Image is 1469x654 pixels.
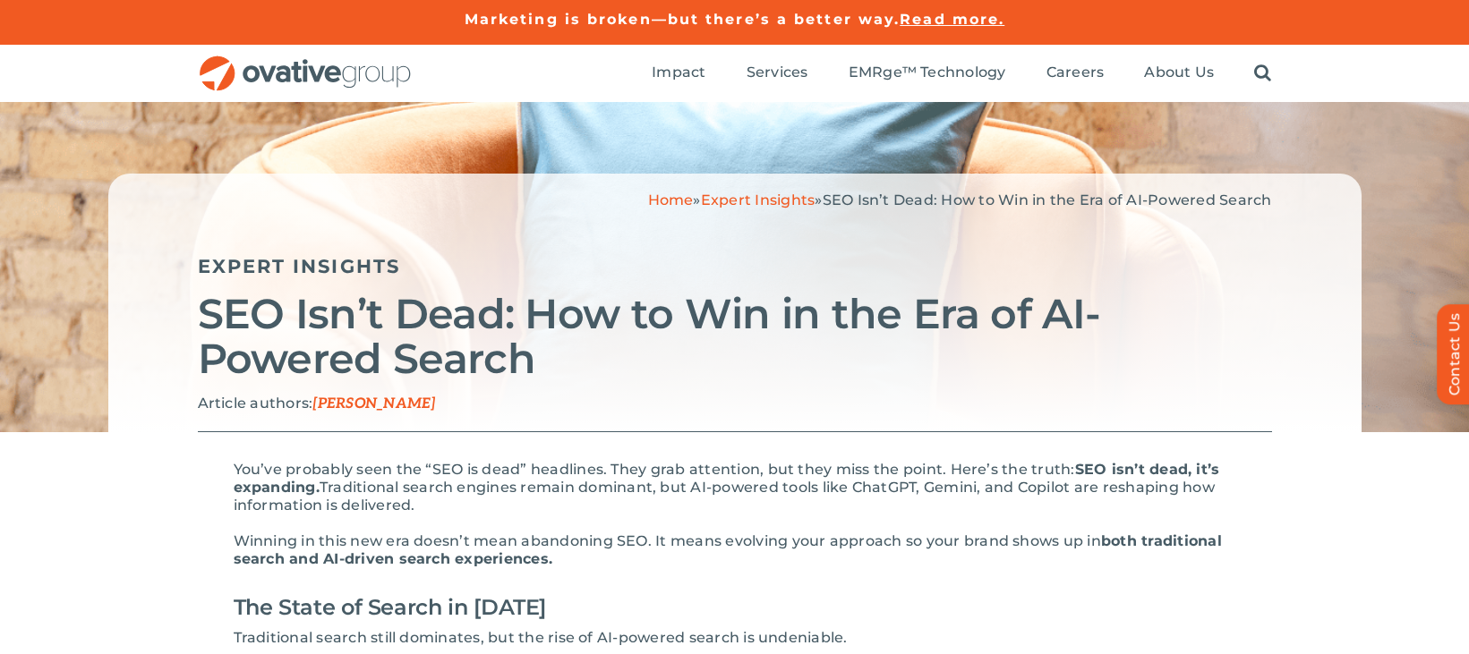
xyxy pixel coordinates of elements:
a: OG_Full_horizontal_RGB [198,54,413,71]
a: Expert Insights [701,191,816,208]
span: Impact [652,64,705,81]
a: Search [1254,64,1271,83]
h2: SEO Isn’t Dead: How to Win in the Era of AI-Powered Search [198,292,1272,381]
span: Careers [1046,64,1105,81]
a: Home [648,191,694,208]
h2: The State of Search in [DATE] [234,586,1236,629]
a: Careers [1046,64,1105,83]
span: About Us [1144,64,1214,81]
nav: Menu [652,45,1271,102]
a: Expert Insights [198,255,401,277]
span: [PERSON_NAME] [312,395,435,412]
a: Read more. [900,11,1004,28]
a: Services [747,64,808,83]
span: EMRge™ Technology [849,64,1006,81]
span: SEO Isn’t Dead: How to Win in the Era of AI-Powered Search [823,191,1272,208]
span: You’ve probably seen the “SEO is dead” headlines. They grab attention, but they miss the point. H... [234,461,1075,478]
span: Services [747,64,808,81]
span: Winning in this new era doesn’t mean abandoning SEO. It means evolving your approach so your bran... [234,532,1101,549]
a: EMRge™ Technology [849,64,1006,83]
a: About Us [1144,64,1214,83]
a: Marketing is broken—but there’s a better way. [465,11,901,28]
span: » » [648,191,1272,208]
span: Traditional search engines remain dominant, but AI-powered tools like ChatGPT, Gemini, and Copilo... [234,479,1215,514]
span: both traditional search and AI-driven search experiences. [234,532,1222,567]
a: Impact [652,64,705,83]
span: SEO isn’t dead, it’s expanding. [234,461,1220,496]
span: Traditional search still dominates, but the rise of AI-powered search is undeniable. [234,629,848,646]
p: Article authors: [198,395,1272,413]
